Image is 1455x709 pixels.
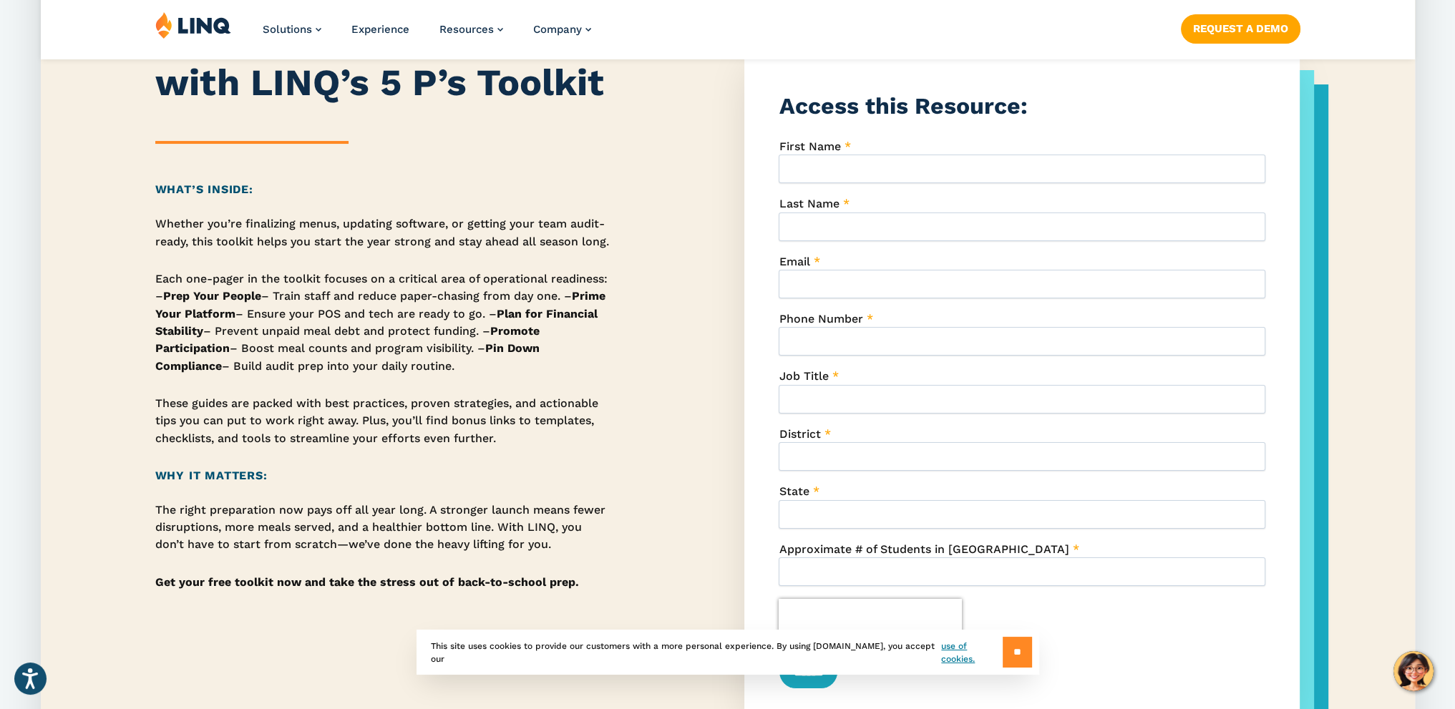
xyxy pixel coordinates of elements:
span: Approximate # of Students in [GEOGRAPHIC_DATA] [779,542,1069,556]
p: These guides are packed with best practices, proven strategies, and actionable tips you can put t... [155,395,613,447]
span: State [779,484,809,498]
strong: Prime Your Platform [155,289,605,320]
nav: Primary Navigation [263,11,591,59]
a: Experience [351,23,409,36]
strong: Plan for Financial Stability [155,307,598,338]
img: LINQ | K‑12 Software [155,11,231,39]
h3: Access this Resource: [779,90,1265,122]
a: Company [533,23,591,36]
p: The right preparation now pays off all year long. A stronger launch means fewer disruptions, more... [155,502,613,554]
span: Email [779,255,809,268]
button: Hello, have a question? Let’s chat. [1393,651,1434,691]
span: Company [533,23,582,36]
span: First Name [779,140,840,153]
span: Job Title [779,369,828,383]
h2: Why It Matters: [155,467,613,484]
strong: Get your free toolkit now and take the stress out of back-to-school prep. [155,575,579,589]
a: use of cookies. [941,640,1002,665]
nav: Button Navigation [1180,11,1300,43]
strong: Pin Down Compliance [155,341,540,372]
p: Each one-pager in the toolkit focuses on a critical area of operational readiness: – – Train staf... [155,270,613,375]
a: Resources [439,23,503,36]
a: Request a Demo [1180,14,1300,43]
span: Last Name [779,197,839,210]
a: Solutions [263,23,321,36]
strong: Prep Your People [163,289,261,303]
h2: What’s Inside: [155,181,613,198]
span: Resources [439,23,494,36]
div: This site uses cookies to provide our customers with a more personal experience. By using [DOMAIN... [417,630,1039,675]
span: Solutions [263,23,312,36]
span: District [779,427,820,441]
p: Whether you’re finalizing menus, updating software, or getting your team audit-ready, this toolki... [155,215,613,250]
iframe: reCAPTCHA [779,599,962,642]
span: Phone Number [779,312,862,326]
